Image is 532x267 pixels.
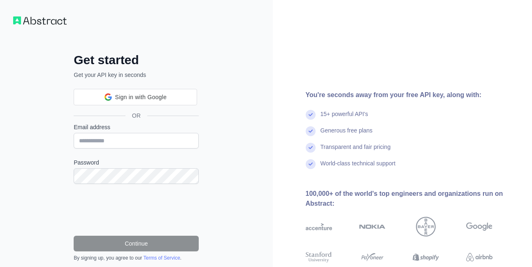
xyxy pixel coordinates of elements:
[74,236,199,251] button: Continue
[306,110,316,120] img: check mark
[466,217,493,237] img: google
[143,255,180,261] a: Terms of Service
[413,251,439,264] img: shopify
[74,123,199,131] label: Email address
[466,251,493,264] img: airbnb
[359,251,386,264] img: payoneer
[74,255,199,261] div: By signing up, you agree to our .
[306,143,316,153] img: check mark
[74,194,199,226] iframe: reCAPTCHA
[74,89,197,105] div: Sign in with Google
[74,53,199,67] h2: Get started
[306,126,316,136] img: check mark
[306,217,332,237] img: accenture
[125,111,147,120] span: OR
[306,90,519,100] div: You're seconds away from your free API key, along with:
[359,217,386,237] img: nokia
[416,217,436,237] img: bayer
[306,159,316,169] img: check mark
[321,110,368,126] div: 15+ powerful API's
[115,93,167,102] span: Sign in with Google
[306,251,332,264] img: stanford university
[306,189,519,209] div: 100,000+ of the world's top engineers and organizations run on Abstract:
[321,143,391,159] div: Transparent and fair pricing
[321,159,396,176] div: World-class technical support
[74,158,199,167] label: Password
[74,71,199,79] p: Get your API key in seconds
[321,126,373,143] div: Generous free plans
[13,16,67,25] img: Workflow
